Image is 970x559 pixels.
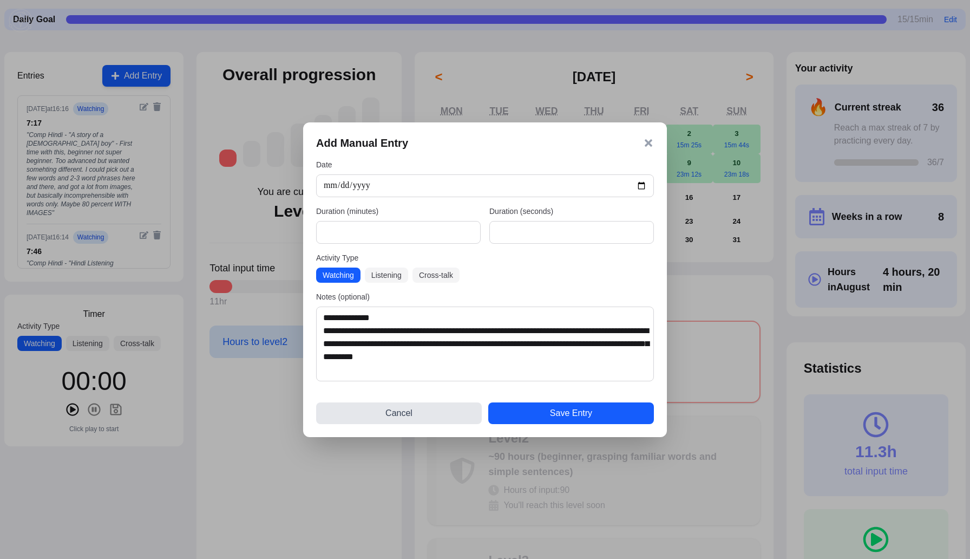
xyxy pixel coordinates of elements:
label: Date [316,159,654,170]
button: Save Entry [488,402,654,424]
button: Listening [365,268,408,283]
label: Notes (optional) [316,291,654,302]
label: Duration (minutes) [316,206,481,217]
button: Watching [316,268,361,283]
h3: Add Manual Entry [316,135,408,151]
label: Duration (seconds) [489,206,654,217]
button: Cancel [316,402,482,424]
label: Activity Type [316,252,654,263]
button: Cross-talk [412,268,460,283]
